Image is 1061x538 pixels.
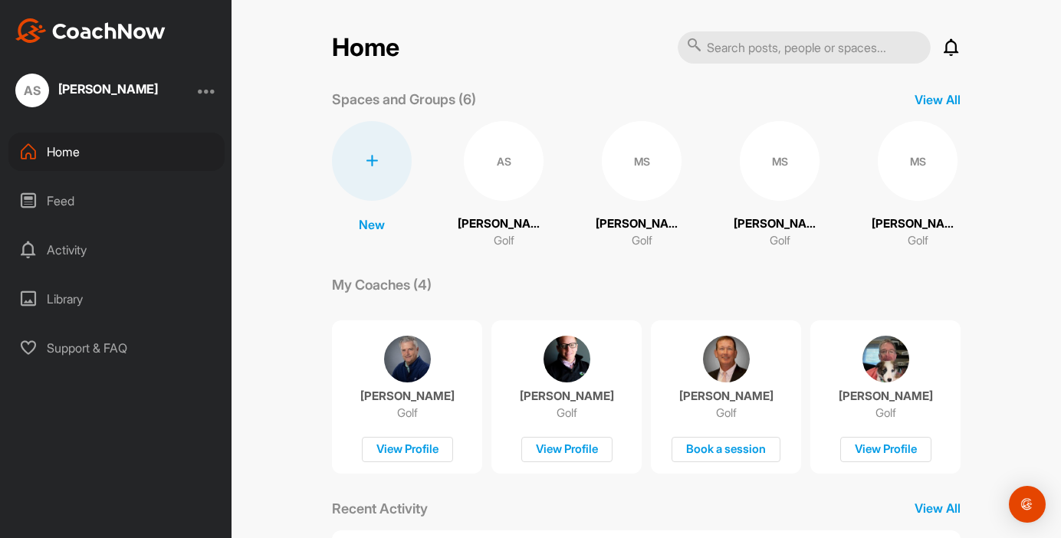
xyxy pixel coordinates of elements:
div: MS [740,121,820,201]
p: Golf [770,232,790,250]
p: Golf [632,232,652,250]
div: Home [8,133,225,171]
p: Golf [875,405,896,421]
p: View All [915,499,961,517]
p: [PERSON_NAME] [679,389,774,404]
input: Search posts, people or spaces... [678,31,931,64]
div: Support & FAQ [8,329,225,367]
p: [PERSON_NAME] [520,389,614,404]
h2: Home [332,33,399,63]
div: View Profile [840,437,931,462]
a: AS[PERSON_NAME]Golf [458,121,550,250]
p: Golf [494,232,514,250]
p: [PERSON_NAME] [360,389,455,404]
img: coach avatar [384,336,431,382]
div: Feed [8,182,225,220]
p: [PERSON_NAME] [458,215,550,233]
p: [PERSON_NAME] [734,215,826,233]
a: MS[PERSON_NAME]Golf [734,121,826,250]
p: View All [915,90,961,109]
p: [PERSON_NAME] [839,389,933,404]
div: Library [8,280,225,318]
img: CoachNow [15,18,166,43]
p: Golf [557,405,577,421]
p: Golf [908,232,928,250]
div: AS [464,121,544,201]
div: View Profile [521,437,613,462]
div: View Profile [362,437,453,462]
div: [PERSON_NAME] [58,83,158,95]
div: MS [878,121,958,201]
div: Activity [8,231,225,269]
div: Open Intercom Messenger [1009,486,1046,523]
div: Book a session [672,437,780,462]
div: MS [602,121,682,201]
p: [PERSON_NAME] [596,215,688,233]
a: MS[PERSON_NAME]Golf [596,121,688,250]
p: My Coaches (4) [332,274,432,295]
p: New [359,215,385,234]
p: Recent Activity [332,498,428,519]
div: AS [15,74,49,107]
p: Golf [716,405,737,421]
p: Golf [397,405,418,421]
p: [PERSON_NAME] [872,215,964,233]
img: coach avatar [544,336,590,382]
img: coach avatar [703,336,750,382]
img: coach avatar [862,336,909,382]
a: MS[PERSON_NAME]Golf [872,121,964,250]
p: Spaces and Groups (6) [332,89,476,110]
